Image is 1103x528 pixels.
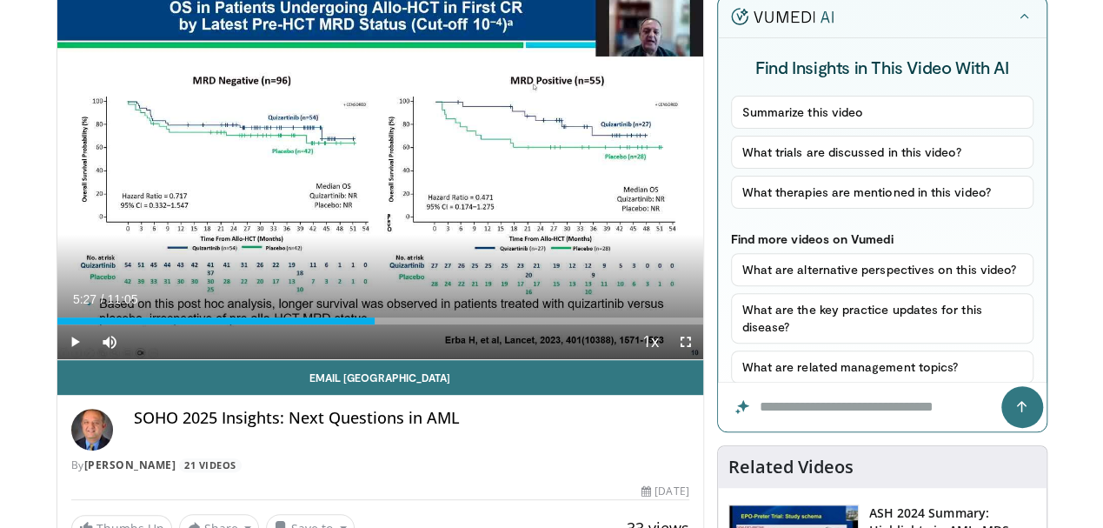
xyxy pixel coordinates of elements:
[634,324,668,359] button: Playback Rate
[71,458,689,473] div: By
[731,351,1033,384] button: What are related management topics?
[101,292,104,306] span: /
[57,324,92,359] button: Play
[668,324,703,359] button: Fullscreen
[71,409,113,451] img: Avatar
[84,458,176,472] a: [PERSON_NAME]
[718,383,1047,431] input: Question for the AI
[179,458,243,473] a: 21 Videos
[107,292,137,306] span: 11:05
[731,8,834,25] img: vumedi-ai-logo.v2.svg
[731,96,1033,129] button: Summarize this video
[731,56,1033,78] h4: Find Insights in This Video With AI
[57,317,703,324] div: Progress Bar
[731,176,1033,209] button: What therapies are mentioned in this video?
[731,231,1033,246] p: Find more videos on Vumedi
[728,457,854,478] h4: Related Videos
[92,324,127,359] button: Mute
[73,292,96,306] span: 5:27
[57,360,703,395] a: Email [GEOGRAPHIC_DATA]
[134,409,689,428] h4: SOHO 2025 Insights: Next Questions in AML
[641,484,688,499] div: [DATE]
[731,253,1033,286] button: What are alternative perspectives on this video?
[731,293,1033,344] button: What are the key practice updates for this disease?
[731,136,1033,169] button: What trials are discussed in this video?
